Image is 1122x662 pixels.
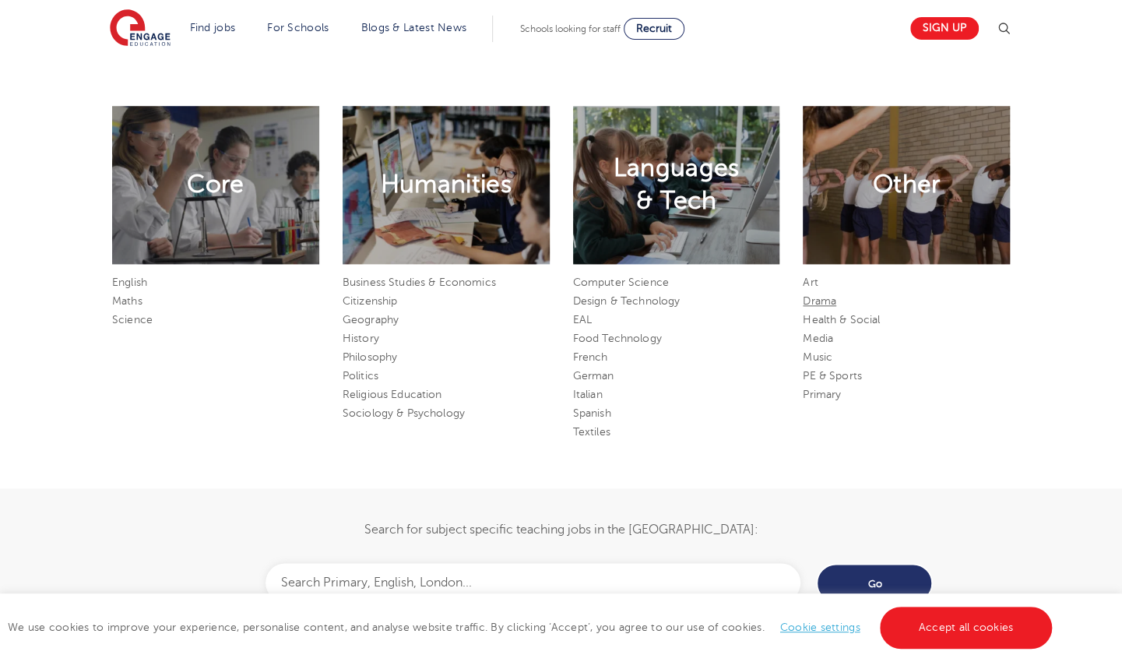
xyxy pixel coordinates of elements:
[880,607,1053,649] a: Accept all cookies
[573,276,669,288] a: Computer Science
[573,295,681,307] a: Design & Technology
[803,314,880,326] a: Health & Social
[520,23,621,34] span: Schools looking for staff
[343,370,378,382] a: Politics
[803,370,862,382] a: PE & Sports
[573,314,592,326] a: EAL
[803,389,841,400] a: Primary
[573,426,610,438] a: Textiles
[361,22,467,33] a: Blogs & Latest News
[112,519,1010,540] p: Search for subject specific teaching jobs in the [GEOGRAPHIC_DATA]:
[636,23,672,34] span: Recruit
[267,22,329,33] a: For Schools
[343,389,442,400] a: Religious Education
[816,563,933,603] input: Go
[803,333,833,344] a: Media
[112,276,147,288] a: English
[573,389,603,400] a: Italian
[343,295,398,307] a: Citizenship
[381,168,512,201] h2: Humanities
[8,622,1056,633] span: We use cookies to improve your experience, personalise content, and analyse website traffic. By c...
[573,370,614,382] a: German
[573,351,608,363] a: French
[873,168,941,201] h2: Other
[187,168,244,201] h2: Core
[110,9,171,48] img: Engage Education
[613,152,739,217] h2: Languages & Tech
[573,333,662,344] a: Food Technology
[343,276,496,288] a: Business Studies & Economics
[343,314,399,326] a: Geography
[343,351,397,363] a: Philosophy
[780,622,860,633] a: Cookie settings
[112,314,153,326] a: Science
[112,295,142,307] a: Maths
[624,18,684,40] a: Recruit
[803,295,836,307] a: Drama
[190,22,236,33] a: Find jobs
[803,351,832,363] a: Music
[910,17,979,40] a: Sign up
[343,407,465,419] a: Sociology & Psychology
[573,407,611,419] a: Spanish
[803,276,818,288] a: Art
[343,333,379,344] a: History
